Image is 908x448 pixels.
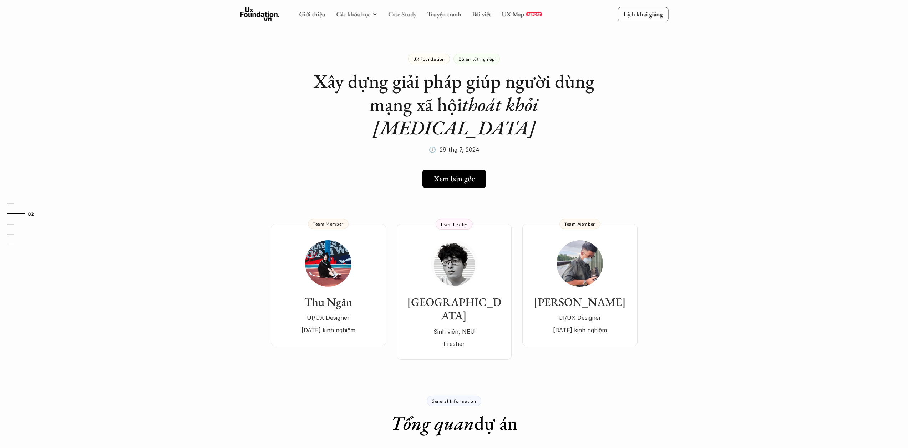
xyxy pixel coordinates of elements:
p: Fresher [404,338,504,349]
a: Lịch khai giảng [618,7,668,21]
p: UI/UX Designer [529,312,630,323]
strong: 02 [28,211,34,216]
p: 🕔 29 thg 7, 2024 [429,144,479,155]
em: Tổng quan [391,411,474,436]
a: 02 [7,210,41,218]
p: General Information [432,398,476,403]
p: Team Member [564,221,595,226]
h3: [PERSON_NAME] [529,295,630,309]
a: Case Study [388,10,416,18]
h1: Xây dựng giải pháp giúp người dùng mạng xã hội [311,70,597,139]
a: Giới thiệu [299,10,325,18]
h3: Thu Ngân [278,295,379,309]
p: Đồ án tốt nghiệp [458,56,495,61]
p: Team Leader [440,222,468,227]
em: thoát khỏi [MEDICAL_DATA] [373,92,543,140]
a: [PERSON_NAME]UI/UX Designer[DATE] kinh nghiệmTeam Member [522,224,638,346]
h3: [GEOGRAPHIC_DATA] [404,295,504,323]
p: [DATE] kinh nghiệm [529,325,630,336]
a: Truyện tranh [427,10,461,18]
p: UX Foundation [413,56,445,61]
p: Sinh viên, NEU [404,326,504,337]
p: REPORT [527,12,541,16]
h1: dự án [391,412,518,435]
p: Team Member [313,221,344,226]
a: Xem bản gốc [422,170,486,188]
a: Các khóa học [336,10,370,18]
a: Bài viết [472,10,491,18]
a: Thu NgânUI/UX Designer[DATE] kinh nghiệmTeam Member [271,224,386,346]
p: UI/UX Designer [278,312,379,323]
p: [DATE] kinh nghiệm [278,325,379,336]
a: UX Map [502,10,524,18]
a: [GEOGRAPHIC_DATA]Sinh viên, NEUFresherTeam Leader [397,224,512,360]
h5: Xem bản gốc [434,174,475,183]
p: Lịch khai giảng [623,10,663,18]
